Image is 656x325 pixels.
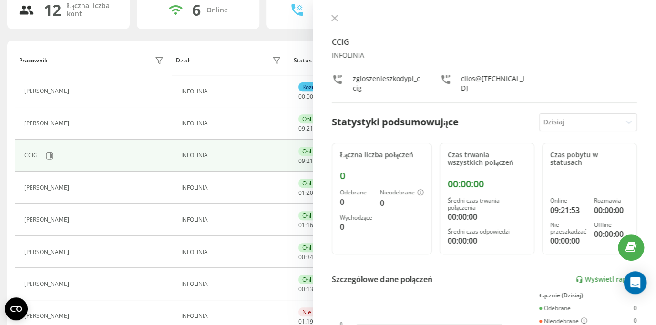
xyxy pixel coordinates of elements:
[298,190,321,196] div: : :
[298,285,305,293] span: 00
[539,317,587,325] div: Nieodebrane
[293,57,311,64] div: Status
[298,253,305,261] span: 00
[594,222,629,228] div: Offline
[340,189,372,196] div: Odebrane
[332,274,432,285] div: Szczegółowe dane połączeń
[298,92,305,101] span: 00
[448,235,526,246] div: 00:00:00
[340,196,372,208] div: 0
[67,2,118,18] div: Łączna liczba kont
[448,197,526,211] div: Średni czas trwania połączenia
[181,152,284,159] div: INFOLINIA
[298,157,305,165] span: 09
[181,88,284,95] div: INFOLINIA
[298,243,323,252] div: Online
[307,189,313,197] span: 20
[24,249,72,255] div: [PERSON_NAME]
[181,249,284,255] div: INFOLINIA
[44,1,61,19] div: 12
[550,222,586,235] div: Nie przeszkadzać
[298,211,323,220] div: Online
[24,88,72,94] div: [PERSON_NAME]
[307,221,313,229] span: 16
[19,57,48,64] div: Pracownik
[298,222,321,229] div: : :
[307,92,313,101] span: 00
[298,307,353,316] div: Nie przeszkadzać
[181,120,284,127] div: INFOLINIA
[353,74,421,93] div: zgloszenieszkodypl_ccig
[298,82,333,91] div: Rozmawia
[176,57,189,64] div: Dział
[575,275,637,284] a: Wyświetl raport
[298,93,321,100] div: : :
[594,204,629,216] div: 00:00:00
[307,157,313,165] span: 21
[332,115,459,129] div: Statystyki podsumowujące
[181,281,284,287] div: INFOLINIA
[298,114,323,123] div: Online
[624,271,646,294] div: Open Intercom Messenger
[448,178,526,190] div: 00:00:00
[448,151,526,167] div: Czas trwania wszystkich połączeń
[24,184,72,191] div: [PERSON_NAME]
[550,204,586,216] div: 09:21:53
[550,151,629,167] div: Czas pobytu w statusach
[298,125,321,132] div: : :
[298,318,321,325] div: : :
[550,235,586,246] div: 00:00:00
[340,214,372,221] div: Wychodzące
[594,228,629,240] div: 00:00:00
[298,124,305,132] span: 09
[594,197,629,204] div: Rozmawia
[312,1,321,19] div: 1
[298,158,321,164] div: : :
[380,197,424,209] div: 0
[298,254,321,261] div: : :
[24,152,40,159] div: CCIG
[539,292,637,299] div: Łącznie (Dzisiaj)
[298,221,305,229] span: 01
[181,313,284,319] div: INFOLINIA
[307,253,313,261] span: 34
[192,1,201,19] div: 6
[24,120,72,127] div: [PERSON_NAME]
[448,228,526,235] div: Średni czas odpowiedzi
[24,313,72,319] div: [PERSON_NAME]
[24,216,72,223] div: [PERSON_NAME]
[340,151,424,159] div: Łączna liczba połączeń
[332,51,637,60] div: INFOLINIA
[206,6,228,14] div: Online
[24,281,72,287] div: [PERSON_NAME]
[550,197,586,204] div: Online
[340,170,424,182] div: 0
[448,211,526,223] div: 00:00:00
[307,285,313,293] span: 13
[634,317,637,325] div: 0
[380,189,424,197] div: Nieodebrane
[298,286,321,293] div: : :
[634,305,637,312] div: 0
[298,275,323,284] div: Online
[307,124,313,132] span: 21
[332,36,637,48] h4: CCIG
[539,305,571,312] div: Odebrane
[298,147,323,156] div: Online
[298,179,323,188] div: Online
[461,74,529,93] div: clios@[TECHNICAL_ID]
[298,189,305,197] span: 01
[5,297,28,320] button: Open CMP widget
[181,216,284,223] div: INFOLINIA
[340,221,372,233] div: 0
[181,184,284,191] div: INFOLINIA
